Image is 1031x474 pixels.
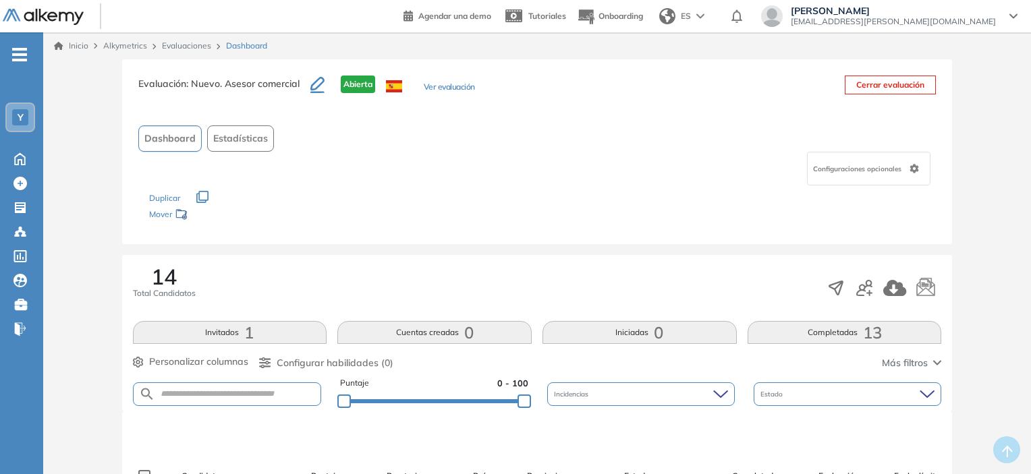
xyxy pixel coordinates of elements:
[277,356,393,370] span: Configurar habilidades (0)
[162,40,211,51] a: Evaluaciones
[144,131,196,146] span: Dashboard
[337,321,532,344] button: Cuentas creadas0
[259,356,393,370] button: Configurar habilidades (0)
[403,7,491,23] a: Agendar una demo
[226,40,267,52] span: Dashboard
[542,321,737,344] button: Iniciadas0
[696,13,704,19] img: arrow
[54,40,88,52] a: Inicio
[340,377,369,390] span: Puntaje
[213,131,268,146] span: Estadísticas
[149,355,248,369] span: Personalizar columnas
[424,81,475,95] button: Ver evaluación
[748,321,942,344] button: Completadas13
[186,78,300,90] span: : Nuevo. Asesor comercial
[754,382,941,406] div: Estado
[133,321,327,344] button: Invitados1
[138,76,310,104] h3: Evaluación
[139,386,155,403] img: SEARCH_ALT
[528,11,566,21] span: Tutoriales
[149,193,180,203] span: Duplicar
[207,125,274,152] button: Estadísticas
[149,203,284,228] div: Mover
[845,76,936,94] button: Cerrar evaluación
[882,356,928,370] span: Más filtros
[341,76,375,93] span: Abierta
[386,80,402,92] img: ESP
[598,11,643,21] span: Onboarding
[547,382,735,406] div: Incidencias
[12,53,27,56] i: -
[151,266,177,287] span: 14
[103,40,147,51] span: Alkymetrics
[807,152,930,185] div: Configuraciones opcionales
[554,389,591,399] span: Incidencias
[138,125,202,152] button: Dashboard
[659,8,675,24] img: world
[3,9,84,26] img: Logo
[577,2,643,31] button: Onboarding
[18,112,24,123] span: Y
[133,355,248,369] button: Personalizar columnas
[133,287,196,299] span: Total Candidatos
[791,5,996,16] span: [PERSON_NAME]
[497,377,528,390] span: 0 - 100
[418,11,491,21] span: Agendar una demo
[813,164,904,174] span: Configuraciones opcionales
[681,10,691,22] span: ES
[791,16,996,27] span: [EMAIL_ADDRESS][PERSON_NAME][DOMAIN_NAME]
[760,389,785,399] span: Estado
[882,356,941,370] button: Más filtros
